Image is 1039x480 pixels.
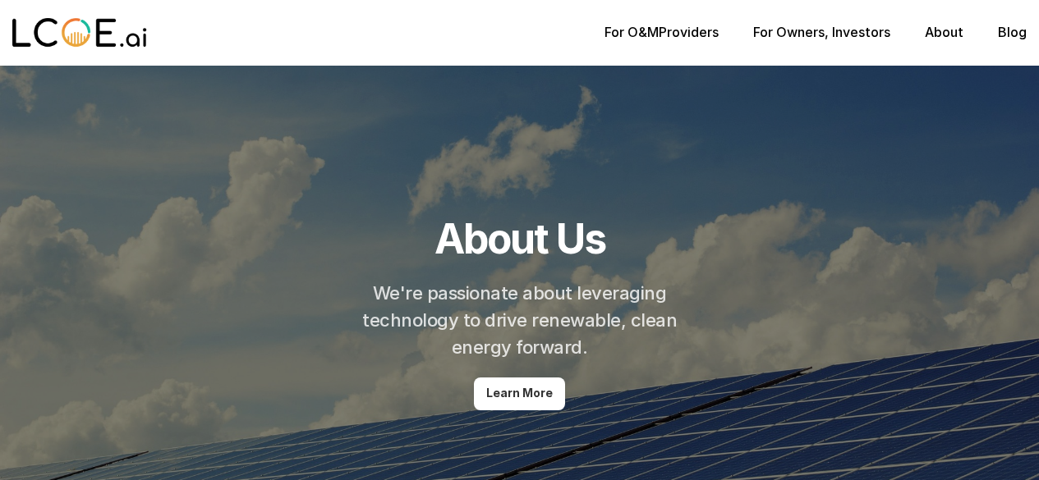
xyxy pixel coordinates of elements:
[486,386,553,400] p: Learn More
[753,25,890,40] p: , Investors
[998,24,1027,40] a: Blog
[753,24,825,40] a: For Owners
[360,280,680,361] h2: We're passionate about leveraging technology to drive renewable, clean energy forward.
[474,377,565,410] a: Learn More
[925,24,963,40] a: About
[605,25,719,40] p: Providers
[434,214,605,263] h1: About Us
[605,24,659,40] a: For O&M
